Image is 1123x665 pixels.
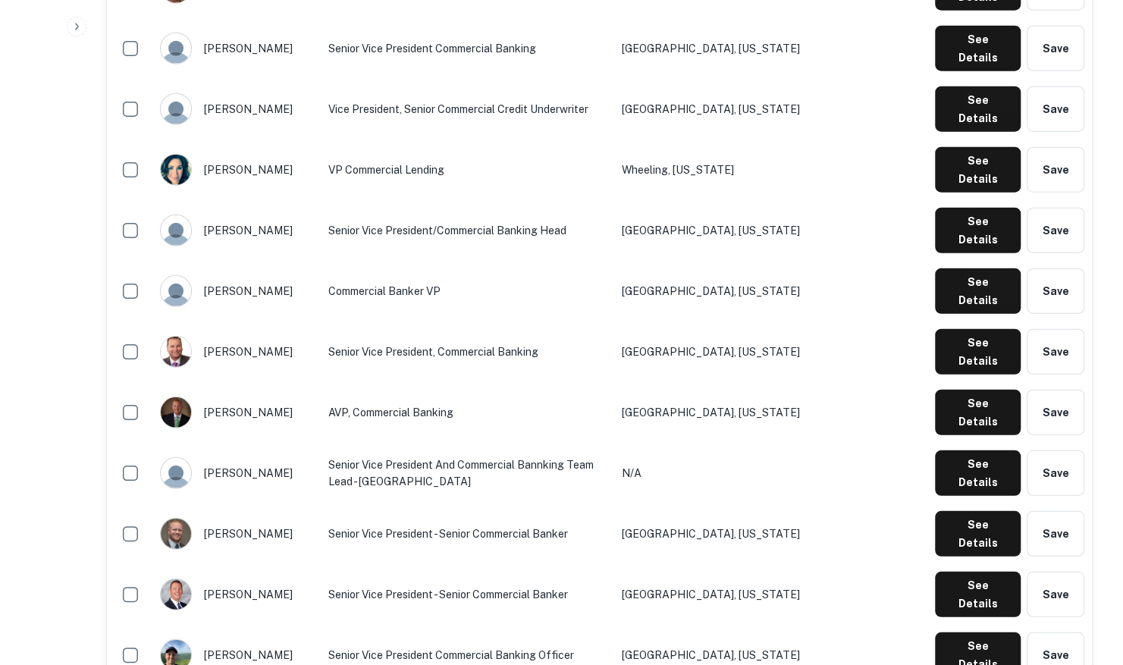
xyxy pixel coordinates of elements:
[161,276,191,306] img: 9c8pery4andzj6ohjkjp54ma2
[614,443,927,503] td: N/A
[1027,86,1084,132] button: Save
[614,18,927,79] td: [GEOGRAPHIC_DATA], [US_STATE]
[935,329,1021,375] button: See Details
[161,458,191,488] img: 9c8pery4andzj6ohjkjp54ma2
[614,79,927,140] td: [GEOGRAPHIC_DATA], [US_STATE]
[160,457,313,489] div: [PERSON_NAME]
[1027,390,1084,435] button: Save
[321,564,614,625] td: Senior Vice President - Senior Commercial Banker
[161,337,191,367] img: 1516357609821
[935,86,1021,132] button: See Details
[614,382,927,443] td: [GEOGRAPHIC_DATA], [US_STATE]
[1047,544,1123,616] iframe: Chat Widget
[935,208,1021,253] button: See Details
[321,503,614,564] td: Senior Vice President - Senior Commercial Banker
[160,215,313,246] div: [PERSON_NAME]
[160,579,313,610] div: [PERSON_NAME]
[321,79,614,140] td: Vice President, Senior Commercial Credit Underwriter
[935,450,1021,496] button: See Details
[321,200,614,261] td: Senior Vice President/Commercial Banking Head
[614,564,927,625] td: [GEOGRAPHIC_DATA], [US_STATE]
[614,322,927,382] td: [GEOGRAPHIC_DATA], [US_STATE]
[161,397,191,428] img: 1648566959223
[935,572,1021,617] button: See Details
[321,443,614,503] td: Senior Vice President and Commercial Bannking Team Lead - [GEOGRAPHIC_DATA]
[1027,208,1084,253] button: Save
[161,33,191,64] img: 9c8pery4andzj6ohjkjp54ma2
[321,18,614,79] td: Senior Vice President Commercial Banking
[614,503,927,564] td: [GEOGRAPHIC_DATA], [US_STATE]
[935,268,1021,314] button: See Details
[1027,450,1084,496] button: Save
[160,275,313,307] div: [PERSON_NAME]
[161,155,191,185] img: 1658777313586
[321,322,614,382] td: Senior Vice President, Commercial Banking
[160,518,313,550] div: [PERSON_NAME]
[321,382,614,443] td: AVP, Commercial Banking
[161,579,191,610] img: 1517722514115
[935,390,1021,435] button: See Details
[1027,147,1084,193] button: Save
[1027,329,1084,375] button: Save
[1027,268,1084,314] button: Save
[160,154,313,186] div: [PERSON_NAME]
[160,33,313,64] div: [PERSON_NAME]
[1027,511,1084,557] button: Save
[161,215,191,246] img: 9c8pery4andzj6ohjkjp54ma2
[1027,26,1084,71] button: Save
[935,511,1021,557] button: See Details
[935,26,1021,71] button: See Details
[160,397,313,428] div: [PERSON_NAME]
[161,94,191,124] img: 9c8pery4andzj6ohjkjp54ma2
[614,200,927,261] td: [GEOGRAPHIC_DATA], [US_STATE]
[321,140,614,200] td: VP Commercial Lending
[614,140,927,200] td: Wheeling, [US_STATE]
[160,93,313,125] div: [PERSON_NAME]
[935,147,1021,193] button: See Details
[321,261,614,322] td: Commercial Banker VP
[160,336,313,368] div: [PERSON_NAME]
[161,519,191,549] img: 1666228825631
[1027,572,1084,617] button: Save
[614,261,927,322] td: [GEOGRAPHIC_DATA], [US_STATE]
